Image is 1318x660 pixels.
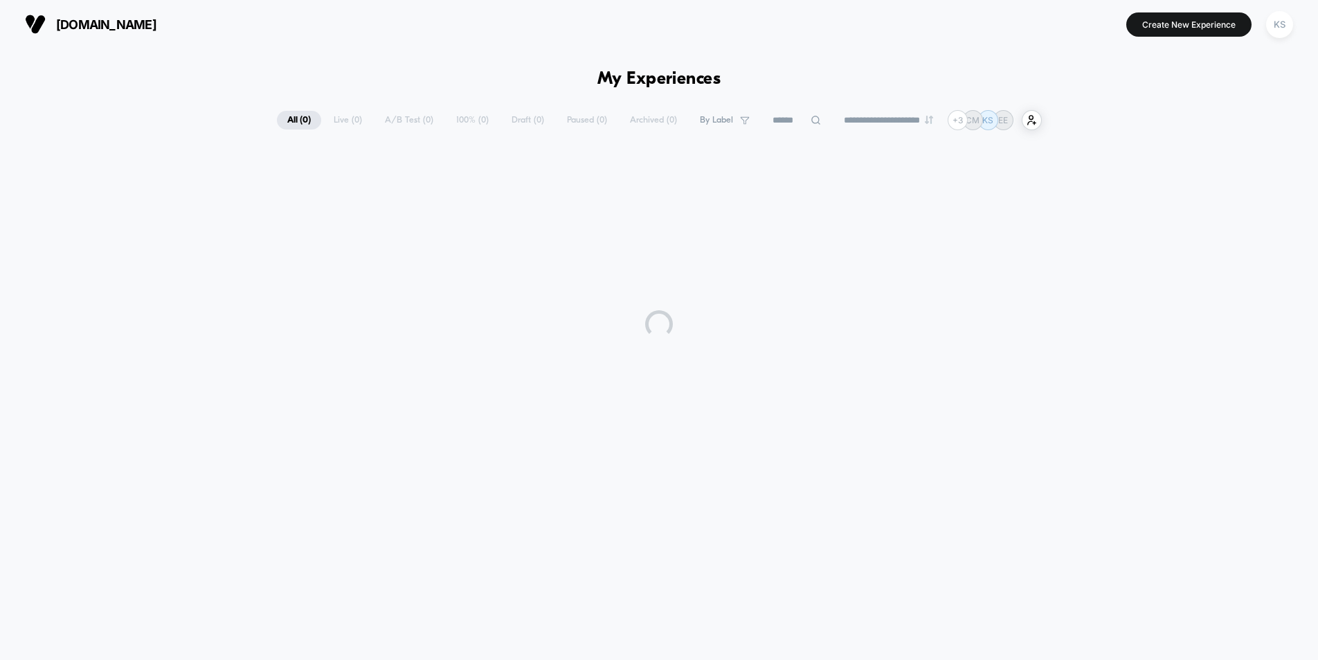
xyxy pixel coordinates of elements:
button: KS [1262,10,1297,39]
p: KS [982,115,993,125]
div: + 3 [948,110,968,130]
img: end [925,116,933,124]
span: By Label [700,115,733,125]
span: All ( 0 ) [277,111,321,130]
img: Visually logo [25,14,46,35]
div: KS [1266,11,1293,38]
p: EE [998,115,1008,125]
button: [DOMAIN_NAME] [21,13,161,35]
button: Create New Experience [1126,12,1252,37]
h1: My Experiences [597,69,721,89]
p: CM [966,115,980,125]
span: [DOMAIN_NAME] [56,17,156,32]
